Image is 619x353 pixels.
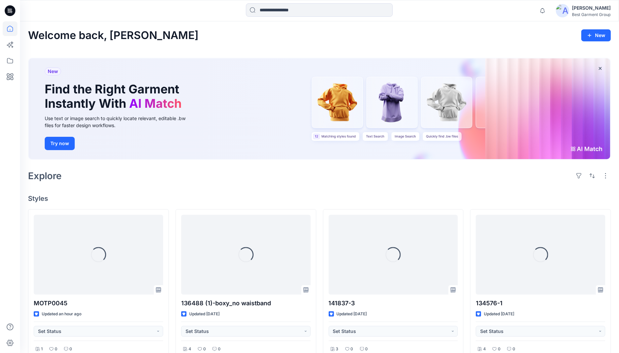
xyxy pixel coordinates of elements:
[476,299,605,308] p: 134576-1
[203,346,206,353] p: 0
[351,346,353,353] p: 0
[581,29,611,41] button: New
[45,82,185,111] h1: Find the Right Garment Instantly With
[45,115,195,129] div: Use text or image search to quickly locate relevant, editable .bw files for faster design workflows.
[28,170,62,181] h2: Explore
[41,346,43,353] p: 1
[218,346,221,353] p: 0
[572,12,611,17] div: Best Garment Group
[329,299,458,308] p: 141837-3
[484,311,514,318] p: Updated [DATE]
[189,346,191,353] p: 4
[189,311,220,318] p: Updated [DATE]
[483,346,486,353] p: 4
[55,346,57,353] p: 0
[28,29,199,42] h2: Welcome back, [PERSON_NAME]
[69,346,72,353] p: 0
[337,311,367,318] p: Updated [DATE]
[365,346,368,353] p: 0
[498,346,501,353] p: 0
[513,346,515,353] p: 0
[45,137,75,150] button: Try now
[556,4,569,17] img: avatar
[336,346,339,353] p: 3
[181,299,311,308] p: 136488 (1)-boxy_no waistband
[42,311,81,318] p: Updated an hour ago
[48,67,58,75] span: New
[572,4,611,12] div: [PERSON_NAME]
[129,96,182,111] span: AI Match
[28,195,611,203] h4: Styles
[34,299,163,308] p: MOTP0045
